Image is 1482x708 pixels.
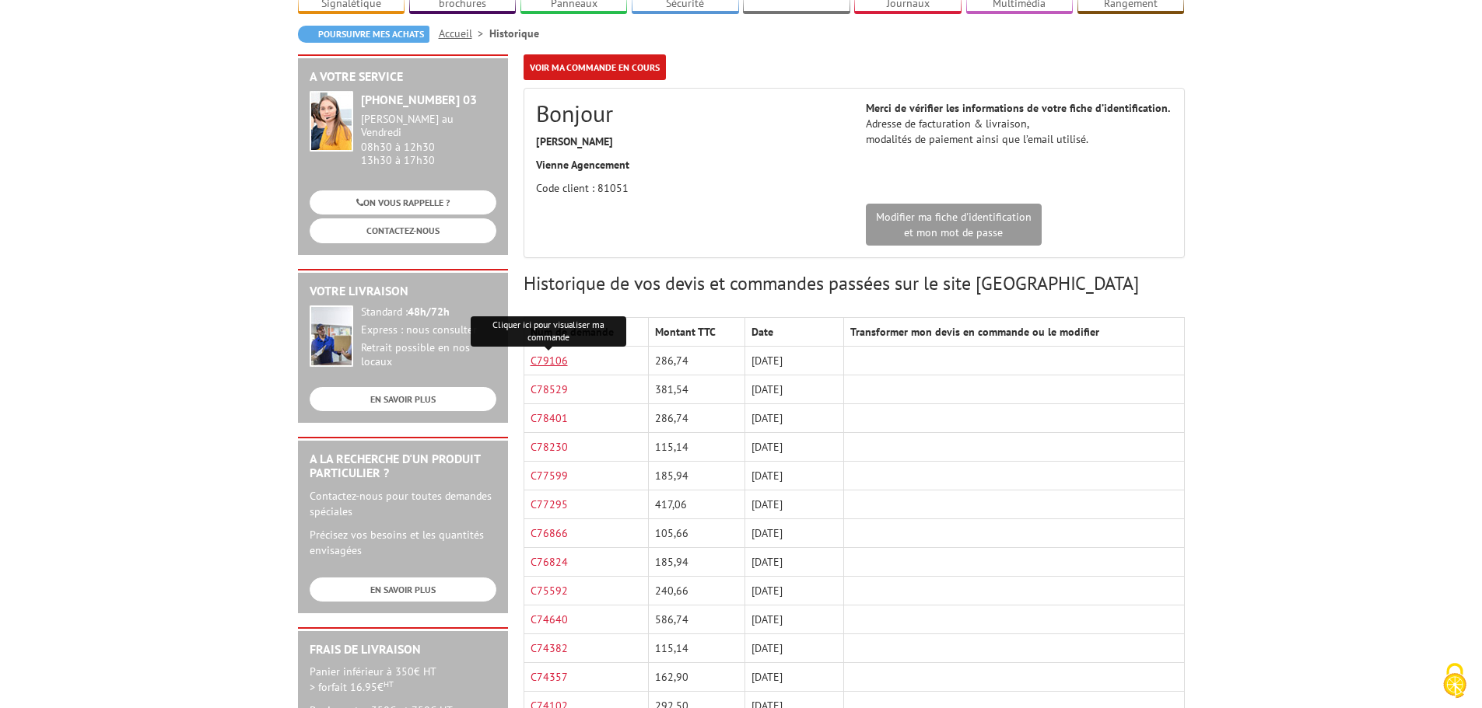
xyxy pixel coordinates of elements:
td: 105,66 [649,519,745,548]
a: C79106 [531,354,568,368]
p: Adresse de facturation & livraison, modalités de paiement ainsi que l’email utilisé. [866,100,1172,147]
td: 162,90 [649,663,745,692]
td: 185,94 [649,462,745,490]
td: 286,74 [649,347,745,375]
td: [DATE] [745,462,843,490]
a: C78529 [531,382,568,396]
td: 417,06 [649,490,745,519]
td: [DATE] [745,433,843,462]
sup: HT [384,678,394,689]
span: > forfait 16.95€ [310,680,394,694]
td: 115,14 [649,433,745,462]
td: [DATE] [745,577,843,605]
img: widget-livraison.jpg [310,305,353,367]
td: 240,66 [649,577,745,605]
div: 08h30 à 12h30 13h30 à 17h30 [361,113,496,166]
div: Express : nous consulter [361,323,496,337]
a: C77599 [531,469,568,483]
a: EN SAVOIR PLUS [310,577,496,602]
a: Accueil [439,26,489,40]
a: C77295 [531,497,568,511]
h2: A la recherche d'un produit particulier ? [310,452,496,480]
td: [DATE] [745,519,843,548]
strong: [PERSON_NAME] [536,134,613,148]
a: C78230 [531,440,568,454]
a: CONTACTEZ-NOUS [310,218,496,242]
img: widget-service.jpg [310,91,353,152]
h2: Votre livraison [310,284,496,298]
p: Contactez-nous pour toutes demandes spéciales [310,488,496,519]
p: Panier inférieur à 350€ HT [310,664,496,695]
li: Historique [489,26,539,41]
td: 286,74 [649,404,745,433]
img: Cookies (fenêtre modale) [1435,661,1474,700]
div: Standard : [361,305,496,319]
h2: A votre service [310,70,496,84]
a: C74357 [531,670,568,684]
strong: 48h/72h [408,305,450,319]
td: 115,14 [649,634,745,663]
th: Date [745,318,843,347]
td: [DATE] [745,663,843,692]
td: [DATE] [745,375,843,404]
a: C76824 [531,555,568,569]
a: C74382 [531,641,568,655]
p: Précisez vos besoins et les quantités envisagées [310,527,496,558]
button: Cookies (fenêtre modale) [1428,655,1482,708]
strong: Vienne Agencement [536,158,629,172]
a: EN SAVOIR PLUS [310,387,496,411]
td: [DATE] [745,605,843,634]
td: [DATE] [745,548,843,577]
a: C74640 [531,612,568,626]
p: Code client : 81051 [536,180,843,196]
h3: Historique de vos devis et commandes passées sur le site [GEOGRAPHIC_DATA] [524,274,1185,294]
a: C78401 [531,411,568,425]
td: 381,54 [649,375,745,404]
div: [PERSON_NAME] au Vendredi [361,113,496,139]
h2: Bonjour [536,100,843,126]
div: Retrait possible en nos locaux [361,341,496,369]
a: Poursuivre mes achats [298,26,429,43]
h2: Frais de Livraison [310,643,496,657]
th: Transformer mon devis en commande ou le modifier [844,318,1184,347]
strong: [PHONE_NUMBER] 03 [361,92,477,107]
td: 586,74 [649,605,745,634]
div: Cliquer ici pour visualiser ma commande [471,316,626,347]
td: [DATE] [745,490,843,519]
a: C76866 [531,526,568,540]
a: Modifier ma fiche d'identificationet mon mot de passe [866,204,1042,246]
th: Montant TTC [649,318,745,347]
strong: Merci de vérifier les informations de votre fiche d’identification. [866,101,1170,115]
a: Voir ma commande en cours [524,54,666,80]
a: ON VOUS RAPPELLE ? [310,190,496,214]
td: [DATE] [745,404,843,433]
td: [DATE] [745,347,843,375]
td: [DATE] [745,634,843,663]
td: 185,94 [649,548,745,577]
a: C75592 [531,584,568,598]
